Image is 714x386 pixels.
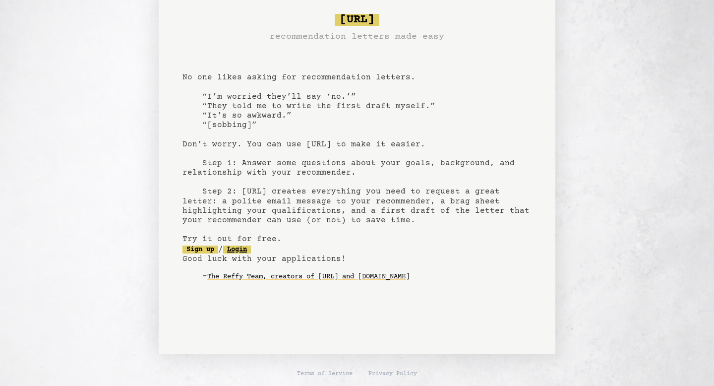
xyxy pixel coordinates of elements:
[182,246,218,254] a: Sign up
[270,30,444,44] h3: recommendation letters made easy
[335,14,379,26] span: [URL]
[297,370,353,378] a: Terms of Service
[368,370,417,378] a: Privacy Policy
[182,10,532,301] pre: No one likes asking for recommendation letters. “I’m worried they’ll say ‘no.’” “They told me to ...
[202,272,532,282] div: -
[223,246,251,254] a: Login
[207,269,410,285] a: The Reffy Team, creators of [URL] and [DOMAIN_NAME]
